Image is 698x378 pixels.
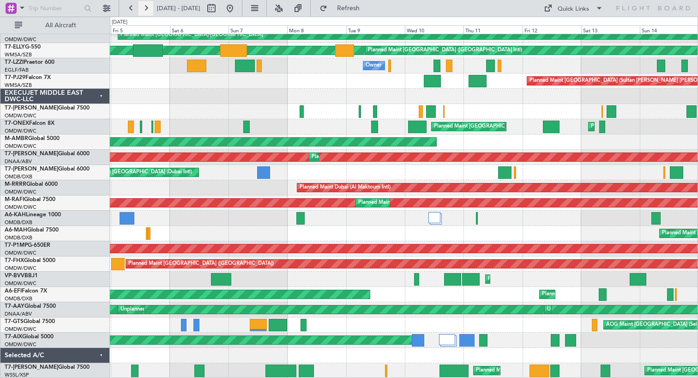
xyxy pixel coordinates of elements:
[476,364,567,378] div: Planned Maint Dubai (Al Maktoum Intl)
[5,334,22,340] span: T7-AIX
[368,43,522,57] div: Planned Maint [GEOGRAPHIC_DATA] ([GEOGRAPHIC_DATA] Intl)
[5,60,24,65] span: T7-LZZI
[5,234,32,241] a: OMDB/DXB
[24,22,97,29] span: All Aircraft
[5,365,58,370] span: T7-[PERSON_NAME]
[229,25,287,34] div: Sun 7
[287,25,346,34] div: Mon 8
[547,303,684,317] div: Unplanned Maint [GEOGRAPHIC_DATA] (Al Maktoum Intl)
[5,243,28,248] span: T7-P1MP
[315,1,371,16] button: Refresh
[84,165,192,179] div: AOG Maint [GEOGRAPHIC_DATA] (Dubai Intl)
[5,128,36,134] a: OMDW/DWC
[312,150,403,164] div: Planned Maint Dubai (Al Maktoum Intl)
[5,319,55,324] a: T7-GTSGlobal 7500
[5,151,90,157] a: T7-[PERSON_NAME]Global 6000
[542,287,633,301] div: Planned Maint Dubai (Al Maktoum Intl)
[5,158,32,165] a: DNAA/ABV
[5,341,36,348] a: OMDW/DWC
[5,36,36,43] a: OMDW/DWC
[5,136,60,141] a: M-AMBRGlobal 5000
[5,227,59,233] a: A6-MAHGlobal 7500
[5,182,26,187] span: M-RRRR
[5,219,32,226] a: OMDB/DXB
[157,4,200,12] span: [DATE] - [DATE]
[329,5,368,12] span: Refresh
[5,136,28,141] span: M-AMBR
[5,173,32,180] a: OMDB/DXB
[120,28,263,42] div: Planned Maint [GEOGRAPHIC_DATA]-[GEOGRAPHIC_DATA]
[5,151,58,157] span: T7-[PERSON_NAME]
[488,272,591,286] div: Planned Maint Nice ([GEOGRAPHIC_DATA])
[5,311,32,317] a: DNAA/ABV
[5,143,36,150] a: OMDW/DWC
[358,196,449,210] div: Planned Maint Dubai (Al Maktoum Intl)
[5,326,36,333] a: OMDW/DWC
[5,112,36,119] a: OMDW/DWC
[5,105,58,111] span: T7-[PERSON_NAME]
[5,304,24,309] span: T7-AAY
[10,18,100,33] button: All Aircraft
[5,227,27,233] span: A6-MAH
[5,212,26,218] span: A6-KAH
[5,295,32,302] a: OMDB/DXB
[112,18,127,26] div: [DATE]
[5,212,61,218] a: A6-KAHLineage 1000
[434,120,579,134] div: Planned Maint [GEOGRAPHIC_DATA] ([GEOGRAPHIC_DATA])
[463,25,522,34] div: Thu 11
[5,258,24,263] span: T7-FHX
[5,288,22,294] span: A6-EFI
[591,120,682,134] div: Planned Maint Dubai (Al Maktoum Intl)
[5,250,36,256] a: OMDW/DWC
[581,25,640,34] div: Sat 13
[523,25,581,34] div: Fri 12
[5,51,32,58] a: WMSA/SZB
[5,60,54,65] a: T7-LZZIPraetor 600
[5,243,50,248] a: T7-P1MPG-650ER
[5,121,29,126] span: T7-ONEX
[5,258,55,263] a: T7-FHXGlobal 5000
[558,5,589,14] div: Quick Links
[5,280,36,287] a: OMDW/DWC
[5,265,36,272] a: OMDW/DWC
[300,181,391,195] div: Planned Maint Dubai (Al Maktoum Intl)
[5,75,51,80] a: T7-PJ29Falcon 7X
[5,197,55,202] a: M-RAFIGlobal 7500
[5,273,24,279] span: VP-BVV
[128,257,274,271] div: Planned Maint [GEOGRAPHIC_DATA] ([GEOGRAPHIC_DATA])
[5,166,58,172] span: T7-[PERSON_NAME]
[5,197,24,202] span: M-RAFI
[405,25,463,34] div: Wed 10
[366,59,381,73] div: Owner
[5,121,54,126] a: T7-ONEXFalcon 8X
[170,25,229,34] div: Sat 6
[539,1,608,16] button: Quick Links
[5,204,36,211] a: OMDW/DWC
[5,189,36,195] a: OMDW/DWC
[5,273,38,279] a: VP-BVVBBJ1
[5,182,58,187] a: M-RRRRGlobal 6000
[5,334,54,340] a: T7-AIXGlobal 5000
[28,1,81,15] input: Trip Number
[111,25,169,34] div: Fri 5
[5,82,32,89] a: WMSA/SZB
[5,44,25,50] span: T7-ELLY
[346,25,405,34] div: Tue 9
[5,44,41,50] a: T7-ELLYG-550
[120,303,257,317] div: Unplanned Maint [GEOGRAPHIC_DATA] (Al Maktoum Intl)
[5,75,25,80] span: T7-PJ29
[5,166,90,172] a: T7-[PERSON_NAME]Global 6000
[5,304,56,309] a: T7-AAYGlobal 7500
[5,365,90,370] a: T7-[PERSON_NAME]Global 7500
[5,105,90,111] a: T7-[PERSON_NAME]Global 7500
[5,67,29,73] a: EGLF/FAB
[5,288,47,294] a: A6-EFIFalcon 7X
[5,319,24,324] span: T7-GTS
